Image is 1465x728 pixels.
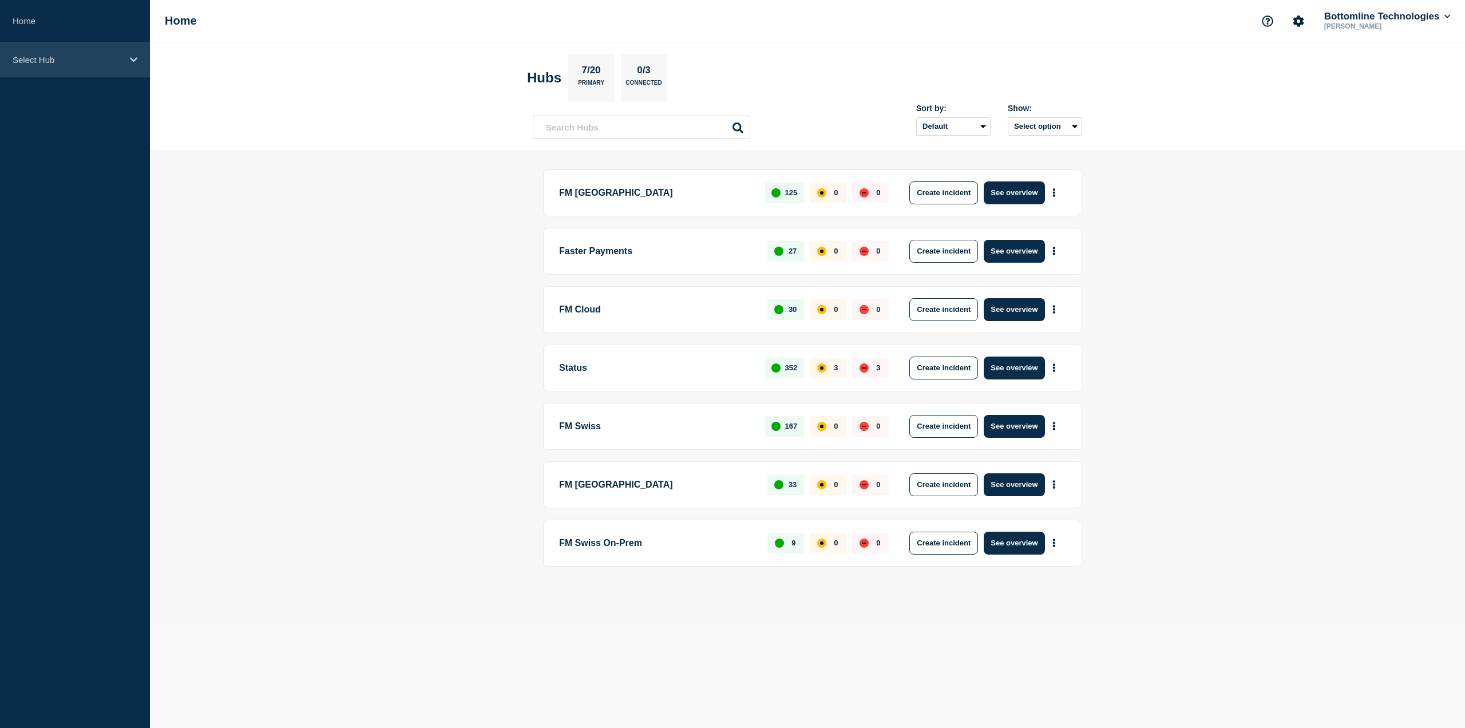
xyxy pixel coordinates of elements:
[559,415,752,438] p: FM Swiss
[789,305,797,314] p: 30
[1008,117,1082,136] button: Select option
[909,240,978,263] button: Create incident
[771,422,781,431] div: up
[1008,104,1082,113] div: Show:
[984,298,1044,321] button: See overview
[1047,240,1062,262] button: More actions
[916,117,991,136] select: Sort by
[984,532,1044,555] button: See overview
[13,55,122,65] p: Select Hub
[984,181,1044,204] button: See overview
[774,305,783,314] div: up
[834,480,838,489] p: 0
[785,363,798,372] p: 352
[817,188,826,197] div: affected
[860,363,869,373] div: down
[633,65,655,80] p: 0/3
[876,539,880,547] p: 0
[984,357,1044,379] button: See overview
[834,539,838,547] p: 0
[559,240,754,263] p: Faster Payments
[1322,11,1452,22] button: Bottomline Technologies
[1322,22,1441,30] p: [PERSON_NAME]
[533,116,750,139] input: Search Hubs
[876,188,880,197] p: 0
[577,65,605,80] p: 7/20
[876,422,880,430] p: 0
[775,539,784,548] div: up
[876,363,880,372] p: 3
[1047,474,1062,495] button: More actions
[559,298,754,321] p: FM Cloud
[860,305,869,314] div: down
[774,247,783,256] div: up
[834,363,838,372] p: 3
[771,363,781,373] div: up
[909,357,978,379] button: Create incident
[916,104,991,113] div: Sort by:
[1047,182,1062,203] button: More actions
[984,415,1044,438] button: See overview
[909,473,978,496] button: Create incident
[834,305,838,314] p: 0
[909,181,978,204] button: Create incident
[817,305,826,314] div: affected
[165,14,197,27] h1: Home
[817,422,826,431] div: affected
[834,422,838,430] p: 0
[860,539,869,548] div: down
[625,80,662,92] p: Connected
[1047,416,1062,437] button: More actions
[789,247,797,255] p: 27
[785,188,798,197] p: 125
[909,532,978,555] button: Create incident
[817,363,826,373] div: affected
[1256,9,1280,33] button: Support
[559,532,754,555] p: FM Swiss On-Prem
[785,422,798,430] p: 167
[876,247,880,255] p: 0
[789,480,797,489] p: 33
[1047,357,1062,378] button: More actions
[876,305,880,314] p: 0
[860,480,869,489] div: down
[771,188,781,197] div: up
[876,480,880,489] p: 0
[817,480,826,489] div: affected
[527,70,561,86] h2: Hubs
[1047,299,1062,320] button: More actions
[1286,9,1310,33] button: Account settings
[860,188,869,197] div: down
[559,473,754,496] p: FM [GEOGRAPHIC_DATA]
[860,247,869,256] div: down
[578,80,604,92] p: Primary
[860,422,869,431] div: down
[834,247,838,255] p: 0
[559,357,752,379] p: Status
[984,240,1044,263] button: See overview
[817,247,826,256] div: affected
[1047,532,1062,553] button: More actions
[834,188,838,197] p: 0
[909,415,978,438] button: Create incident
[984,473,1044,496] button: See overview
[791,539,795,547] p: 9
[774,480,783,489] div: up
[559,181,752,204] p: FM [GEOGRAPHIC_DATA]
[909,298,978,321] button: Create incident
[817,539,826,548] div: affected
